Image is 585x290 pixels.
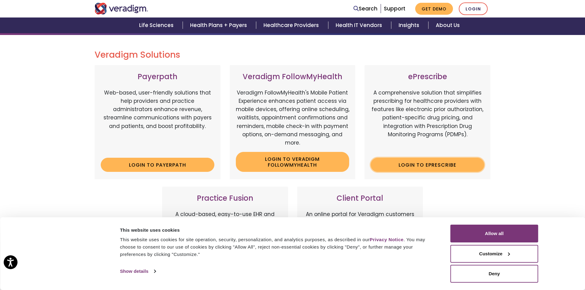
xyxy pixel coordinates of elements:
[384,5,405,12] a: Support
[120,267,156,276] a: Show details
[236,72,349,81] h3: Veradigm FollowMyHealth
[328,17,391,33] a: Health IT Vendors
[303,194,417,203] h3: Client Portal
[450,225,538,242] button: Allow all
[120,226,437,234] div: This website uses cookies
[183,17,256,33] a: Health Plans + Payers
[120,236,437,258] div: This website uses cookies for site operation, security, personalization, and analytics purposes, ...
[95,3,148,14] img: Veradigm logo
[101,72,214,81] h3: Payerpath
[95,50,491,60] h2: Veradigm Solutions
[450,265,538,283] button: Deny
[371,89,484,153] p: A comprehensive solution that simplifies prescribing for healthcare providers with features like ...
[370,237,404,242] a: Privacy Notice
[101,89,214,153] p: Web-based, user-friendly solutions that help providers and practice administrators enhance revenu...
[428,17,467,33] a: About Us
[415,3,453,15] a: Get Demo
[371,158,484,172] a: Login to ePrescribe
[101,158,214,172] a: Login to Payerpath
[450,245,538,263] button: Customize
[168,210,282,260] p: A cloud-based, easy-to-use EHR and billing services platform tailored for independent practices. ...
[353,5,377,13] a: Search
[236,152,349,172] a: Login to Veradigm FollowMyHealth
[168,194,282,203] h3: Practice Fusion
[303,210,417,260] p: An online portal for Veradigm customers to connect with peers, ask questions, share ideas, and st...
[371,72,484,81] h3: ePrescribe
[236,89,349,147] p: Veradigm FollowMyHealth's Mobile Patient Experience enhances patient access via mobile devices, o...
[391,17,428,33] a: Insights
[256,17,328,33] a: Healthcare Providers
[467,246,578,283] iframe: Drift Chat Widget
[132,17,183,33] a: Life Sciences
[459,2,488,15] a: Login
